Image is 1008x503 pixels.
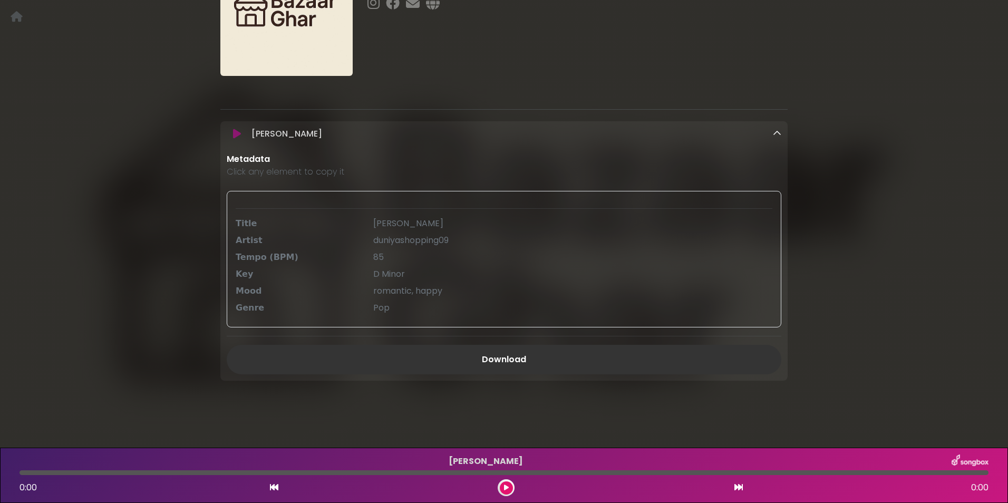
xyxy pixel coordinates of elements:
[229,268,367,280] div: Key
[229,234,367,247] div: Artist
[227,166,781,178] p: Click any element to copy it
[373,217,443,229] span: [PERSON_NAME]
[227,345,781,374] a: Download
[373,251,384,263] span: 85
[373,285,442,297] span: romantic, happy
[373,268,405,280] span: D Minor
[229,285,367,297] div: Mood
[251,128,773,140] p: [PERSON_NAME]
[373,302,390,314] span: Pop
[229,217,367,230] div: Title
[229,251,367,264] div: Tempo (BPM)
[229,302,367,314] div: Genre
[373,234,449,246] span: duniyashopping09
[227,153,781,166] p: Metadata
